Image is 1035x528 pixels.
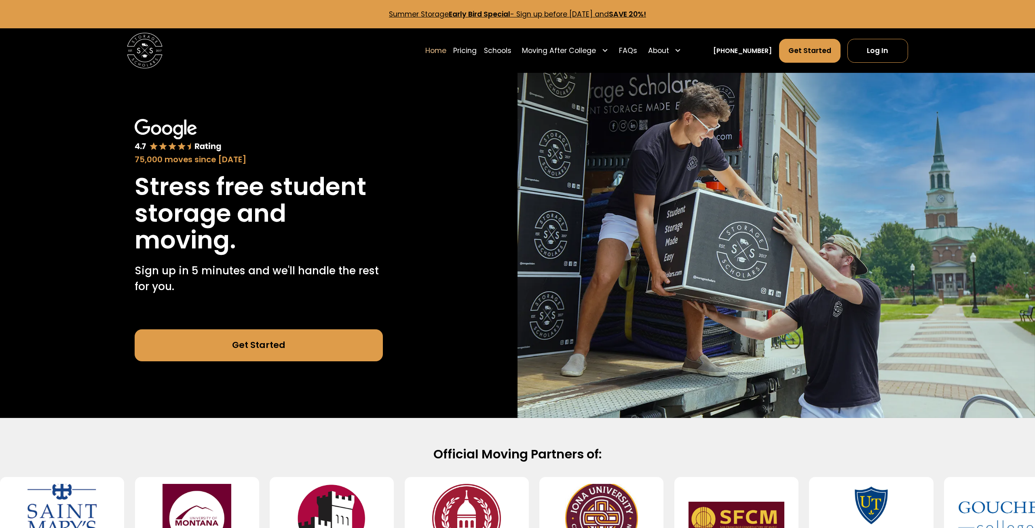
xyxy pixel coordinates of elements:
[127,33,163,68] img: Storage Scholars main logo
[609,9,646,19] strong: SAVE 20%!
[234,446,801,462] h2: Official Moving Partners of:
[453,38,477,63] a: Pricing
[779,39,841,63] a: Get Started
[135,119,222,152] img: Google 4.7 star rating
[713,46,772,55] a: [PHONE_NUMBER]
[619,38,637,63] a: FAQs
[425,38,446,63] a: Home
[517,73,1035,418] img: Storage Scholars makes moving and storage easy.
[522,45,596,56] div: Moving After College
[135,173,383,254] h1: Stress free student storage and moving.
[135,329,383,361] a: Get Started
[648,45,669,56] div: About
[135,154,383,166] div: 75,000 moves since [DATE]
[135,263,383,295] p: Sign up in 5 minutes and we'll handle the rest for you.
[484,38,511,63] a: Schools
[449,9,510,19] strong: Early Bird Special
[389,9,646,19] a: Summer StorageEarly Bird Special- Sign up before [DATE] andSAVE 20%!
[847,39,908,63] a: Log In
